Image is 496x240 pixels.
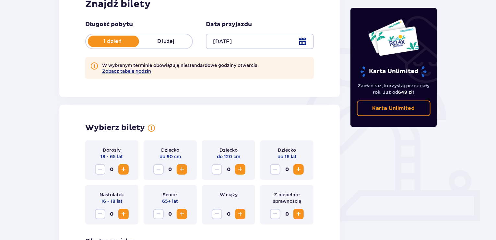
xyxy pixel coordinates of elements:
button: Decrease [95,164,105,175]
p: Wybierz bilety [85,123,145,133]
p: Dorosły [103,147,121,153]
span: 649 zł [398,90,413,95]
button: Increase [118,164,129,175]
p: 65+ lat [162,198,178,204]
span: 0 [107,209,117,219]
span: 0 [223,164,234,175]
p: W ciąży [220,191,238,198]
button: Increase [293,164,304,175]
p: do 90 cm [159,153,181,160]
p: 18 - 65 lat [101,153,123,160]
p: Karta Unlimited [372,105,415,112]
button: Decrease [270,164,280,175]
p: Dziecko [219,147,238,153]
button: Decrease [153,209,164,219]
p: Senior [163,191,178,198]
p: do 120 cm [217,153,240,160]
button: Decrease [212,164,222,175]
p: do 16 lat [278,153,297,160]
p: Nastolatek [100,191,124,198]
a: Karta Unlimited [357,101,431,116]
p: Zapłać raz, korzystaj przez cały rok. Już od ! [357,82,431,95]
button: Increase [177,164,187,175]
p: 1 dzień [86,38,139,45]
button: Increase [235,209,245,219]
p: Dziecko [161,147,179,153]
p: 16 - 18 lat [101,198,123,204]
button: Decrease [95,209,105,219]
button: Decrease [153,164,164,175]
button: Increase [118,209,129,219]
span: 0 [165,209,175,219]
p: Karta Unlimited [360,66,427,77]
span: 0 [282,164,292,175]
p: Długość pobytu [85,21,133,28]
span: 0 [282,209,292,219]
p: Dłużej [139,38,192,45]
button: Increase [235,164,245,175]
button: Increase [177,209,187,219]
button: Decrease [270,209,280,219]
span: 0 [165,164,175,175]
button: Increase [293,209,304,219]
button: Decrease [212,209,222,219]
button: Zobacz tabelę godzin [102,69,151,74]
span: 0 [223,209,234,219]
p: Z niepełno­sprawnością [266,191,308,204]
p: W wybranym terminie obowiązują niestandardowe godziny otwarcia. [102,62,259,74]
p: Dziecko [278,147,296,153]
span: 0 [107,164,117,175]
p: Data przyjazdu [206,21,252,28]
